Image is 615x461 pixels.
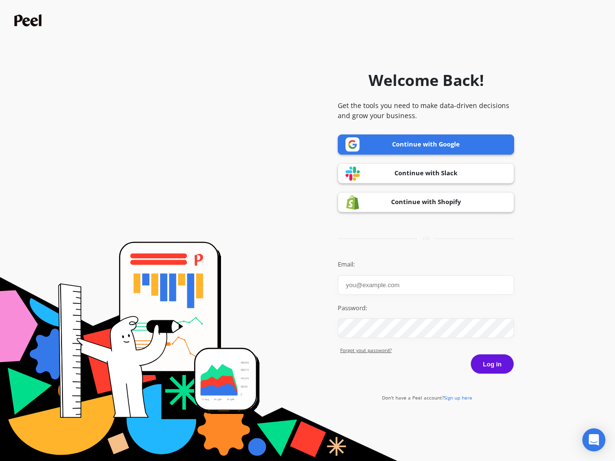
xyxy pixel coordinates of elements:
[470,354,514,374] button: Log in
[338,163,514,183] a: Continue with Slack
[338,192,514,212] a: Continue with Shopify
[582,428,605,451] div: Open Intercom Messenger
[338,100,514,121] p: Get the tools you need to make data-driven decisions and grow your business.
[338,134,514,155] a: Continue with Google
[345,137,360,152] img: Google logo
[338,235,514,242] div: or
[369,69,484,92] h1: Welcome Back!
[345,166,360,181] img: Slack logo
[340,347,514,354] a: Forgot yout password?
[444,394,472,401] span: Sign up here
[345,195,360,210] img: Shopify logo
[338,275,514,295] input: you@example.com
[338,303,514,313] label: Password:
[338,260,514,269] label: Email:
[382,394,472,401] a: Don't have a Peel account?Sign up here
[14,14,44,26] img: Peel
